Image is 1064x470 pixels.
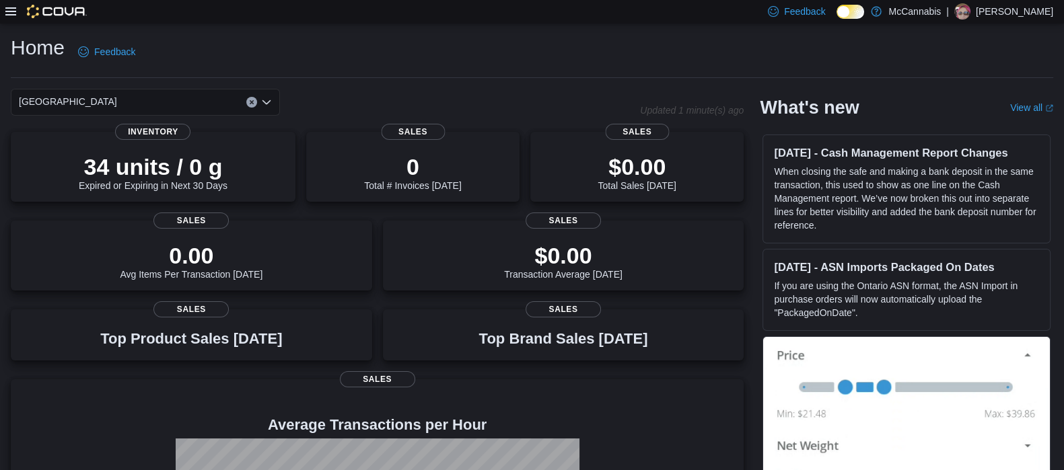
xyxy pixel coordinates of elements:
[526,212,601,229] span: Sales
[598,153,676,191] div: Total Sales [DATE]
[598,153,676,180] p: $0.00
[100,331,282,347] h3: Top Product Sales [DATE]
[79,153,227,180] p: 34 units / 0 g
[888,3,941,19] p: McCannabis
[73,38,141,65] a: Feedback
[946,3,949,19] p: |
[837,5,865,19] input: Dark Mode
[504,242,623,280] div: Transaction Average [DATE]
[340,371,415,387] span: Sales
[784,5,825,18] span: Feedback
[120,242,262,280] div: Avg Items Per Transaction [DATE]
[246,97,257,108] button: Clear input
[115,124,190,140] span: Inventory
[79,153,227,191] div: Expired or Expiring in Next 30 Days
[261,97,272,108] button: Open list of options
[605,124,669,140] span: Sales
[774,146,1039,159] h3: [DATE] - Cash Management Report Changes
[94,45,135,58] span: Feedback
[479,331,648,347] h3: Top Brand Sales [DATE]
[1010,102,1053,113] a: View allExternal link
[640,105,744,116] p: Updated 1 minute(s) ago
[760,97,859,118] h2: What's new
[1045,104,1053,112] svg: External link
[364,153,461,191] div: Total # Invoices [DATE]
[120,242,262,269] p: 0.00
[774,279,1039,319] p: If you are using the Ontario ASN format, the ASN Import in purchase orders will now automatically...
[364,153,461,180] p: 0
[381,124,445,140] span: Sales
[774,260,1039,274] h3: [DATE] - ASN Imports Packaged On Dates
[504,242,623,269] p: $0.00
[153,301,229,317] span: Sales
[976,3,1053,19] p: [PERSON_NAME]
[153,212,229,229] span: Sales
[526,301,601,317] span: Sales
[19,93,117,110] span: [GEOGRAPHIC_DATA]
[22,417,733,433] h4: Average Transactions per Hour
[27,5,87,18] img: Cova
[774,165,1039,232] p: When closing the safe and making a bank deposit in the same transaction, this used to show as one...
[954,3,970,19] div: Krista Brumsey
[11,34,65,61] h1: Home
